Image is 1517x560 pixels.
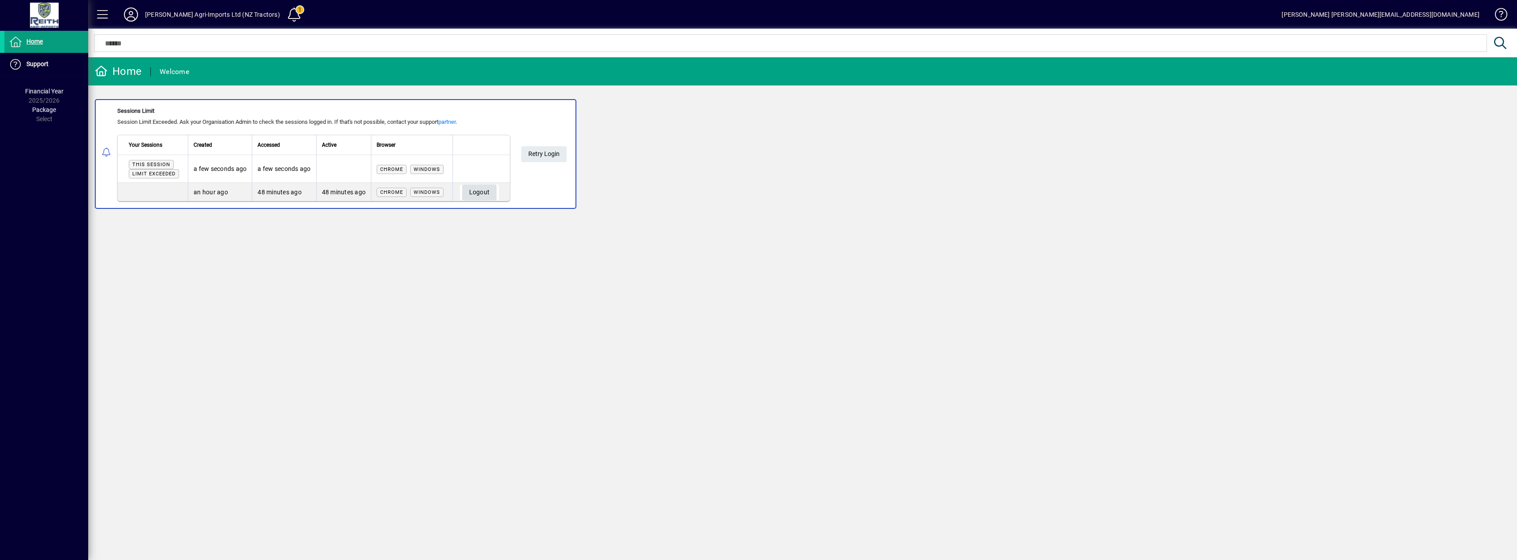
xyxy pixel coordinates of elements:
div: Home [95,64,142,78]
span: Support [26,60,49,67]
td: a few seconds ago [188,155,252,183]
td: a few seconds ago [252,155,316,183]
div: [PERSON_NAME] Agri-Imports Ltd (NZ Tractors) [145,7,280,22]
span: This session [132,162,170,167]
app-alert-notification-menu-item: Sessions Limit [88,99,1517,209]
a: Knowledge Base [1488,2,1506,30]
span: Your Sessions [129,140,162,150]
div: [PERSON_NAME] [PERSON_NAME][EMAIL_ADDRESS][DOMAIN_NAME] [1282,7,1480,22]
div: Sessions Limit [117,107,510,115]
button: Logout [462,185,497,200]
span: Browser [377,140,396,150]
span: Windows [414,167,440,172]
div: Welcome [160,65,189,79]
span: Financial Year [25,88,64,95]
span: Retry Login [528,147,560,161]
span: Package [32,106,56,113]
td: an hour ago [188,183,252,201]
div: Session Limit Exceeded. Ask your Organisation Admin to check the sessions logged in. If that's no... [117,118,510,126]
a: partner [438,119,456,125]
span: Created [194,140,212,150]
a: Support [4,53,88,75]
span: Chrome [380,167,403,172]
span: Logout [469,185,490,200]
span: Home [26,38,43,45]
button: Retry Login [521,146,567,162]
span: Limit exceeded [132,171,176,177]
span: Chrome [380,189,403,195]
span: Accessed [258,140,280,150]
td: 48 minutes ago [316,183,371,201]
span: Windows [414,189,440,195]
span: Active [322,140,336,150]
td: 48 minutes ago [252,183,316,201]
button: Profile [117,7,145,22]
